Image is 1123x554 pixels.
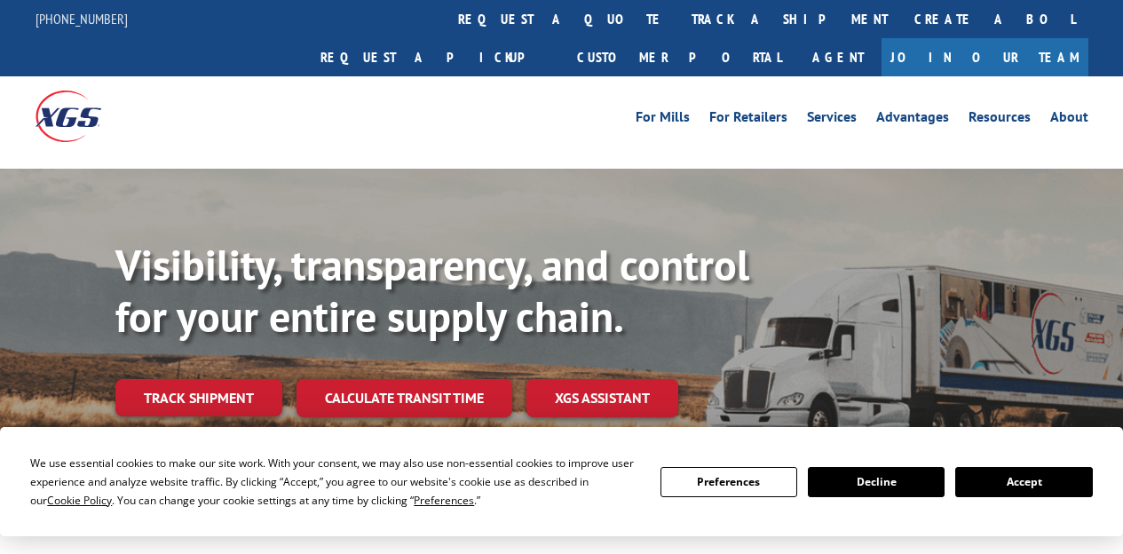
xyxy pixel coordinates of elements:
[47,493,112,508] span: Cookie Policy
[636,110,690,130] a: For Mills
[307,38,564,76] a: Request a pickup
[36,10,128,28] a: [PHONE_NUMBER]
[882,38,1088,76] a: Join Our Team
[564,38,795,76] a: Customer Portal
[969,110,1031,130] a: Resources
[795,38,882,76] a: Agent
[807,110,857,130] a: Services
[660,467,797,497] button: Preferences
[297,379,512,417] a: Calculate transit time
[115,237,749,344] b: Visibility, transparency, and control for your entire supply chain.
[876,110,949,130] a: Advantages
[30,454,638,510] div: We use essential cookies to make our site work. With your consent, we may also use non-essential ...
[709,110,787,130] a: For Retailers
[414,493,474,508] span: Preferences
[1050,110,1088,130] a: About
[115,379,282,416] a: Track shipment
[955,467,1092,497] button: Accept
[808,467,945,497] button: Decline
[526,379,678,417] a: XGS ASSISTANT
